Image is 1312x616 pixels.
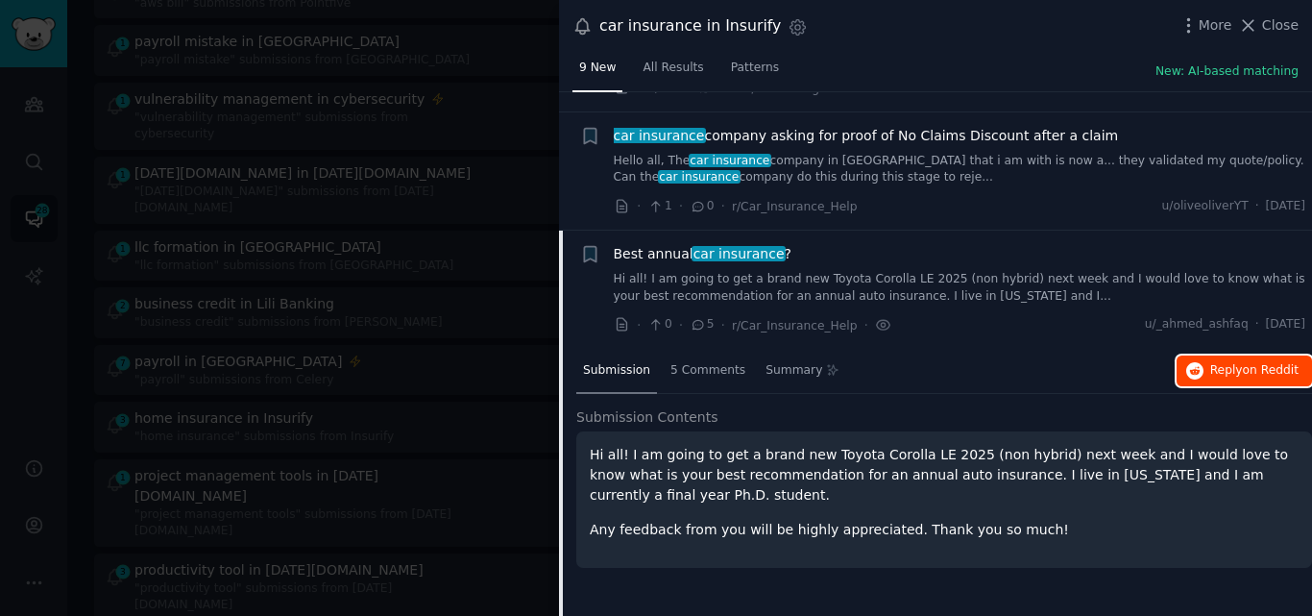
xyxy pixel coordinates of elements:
span: · [679,196,683,216]
span: [DATE] [1266,316,1305,333]
span: 5 Comments [670,362,745,380]
a: car insurancecompany asking for proof of No Claims Discount after a claim [614,126,1119,146]
span: Submission [583,362,650,380]
span: All Results [643,60,703,77]
span: · [1255,316,1259,333]
span: Reply [1210,362,1299,380]
span: u/_ahmed_ashfaq [1145,316,1249,333]
span: · [1255,198,1259,215]
span: · [637,196,641,216]
a: Patterns [724,53,786,92]
div: car insurance in Insurify [599,14,781,38]
a: All Results [636,53,710,92]
span: 9 New [579,60,616,77]
span: Close [1262,15,1299,36]
span: car insurance [689,154,772,167]
span: · [637,315,641,335]
span: car insurance [692,246,786,261]
span: company asking for proof of No Claims Discount after a claim [614,126,1119,146]
span: u/oliveoliverYT [1162,198,1249,215]
span: 1 [647,198,671,215]
button: New: AI-based matching [1155,63,1299,81]
span: [DATE] [1266,198,1305,215]
a: Best annualcar insurance? [614,244,792,264]
button: Close [1238,15,1299,36]
span: Patterns [731,60,779,77]
p: Any feedback from you will be highly appreciated. Thank you so much! [590,520,1299,540]
span: Best annual ? [614,244,792,264]
span: on Reddit [1243,363,1299,377]
span: r/Car_Insurance_Help [732,319,858,333]
span: car insurance [612,128,706,143]
span: · [721,315,725,335]
span: · [679,315,683,335]
span: car insurance [658,170,741,184]
span: · [721,196,725,216]
span: r/AskLosAngeles [747,82,843,95]
span: Summary [765,362,822,380]
span: 5 [690,316,714,333]
span: 0 [647,316,671,333]
a: 9 New [572,53,622,92]
span: 0 [690,198,714,215]
span: · [864,315,868,335]
a: Hello all, Thecar insurancecompany in [GEOGRAPHIC_DATA] that i am with is now a... they validated... [614,153,1306,186]
button: Replyon Reddit [1177,356,1312,386]
span: r/Car_Insurance_Help [732,200,858,213]
a: Hi all! I am going to get a brand new Toyota Corolla LE 2025 (non hybrid) next week and I would l... [614,271,1306,305]
p: Hi all! I am going to get a brand new Toyota Corolla LE 2025 (non hybrid) next week and I would l... [590,445,1299,505]
button: More [1178,15,1232,36]
span: Submission Contents [576,407,718,428]
span: More [1199,15,1232,36]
